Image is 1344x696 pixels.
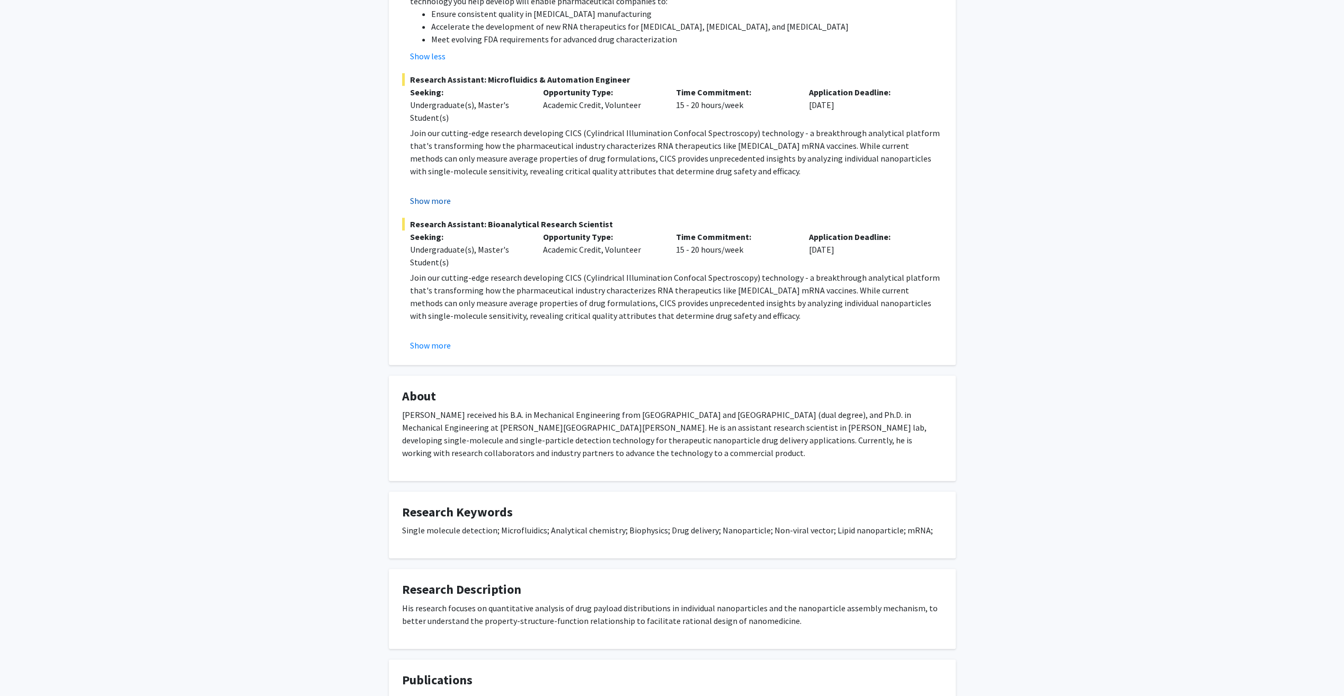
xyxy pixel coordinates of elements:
[431,20,942,33] li: Accelerate the development of new RNA therapeutics for [MEDICAL_DATA], [MEDICAL_DATA], and [MEDIC...
[801,86,934,124] div: [DATE]
[801,230,934,269] div: [DATE]
[402,673,942,688] h4: Publications
[410,99,527,124] div: Undergraduate(s), Master's Student(s)
[410,194,451,207] button: Show more
[535,86,668,124] div: Academic Credit, Volunteer
[410,271,942,322] p: Join our cutting-edge research developing CICS (Cylindrical Illumination Confocal Spectroscopy) t...
[410,243,527,269] div: Undergraduate(s), Master's Student(s)
[410,50,446,63] button: Show less
[410,127,942,177] p: Join our cutting-edge research developing CICS (Cylindrical Illumination Confocal Spectroscopy) t...
[402,218,942,230] span: Research Assistant: Bioanalytical Research Scientist
[543,86,660,99] p: Opportunity Type:
[668,230,801,269] div: 15 - 20 hours/week
[809,86,926,99] p: Application Deadline:
[402,505,942,520] h4: Research Keywords
[402,524,942,537] p: Single molecule detection; Microfluidics; Analytical chemistry; Biophysics; Drug delivery; Nanopa...
[543,230,660,243] p: Opportunity Type:
[410,86,527,99] p: Seeking:
[402,389,942,404] h4: About
[410,339,451,352] button: Show more
[535,230,668,269] div: Academic Credit, Volunteer
[431,33,942,46] li: Meet evolving FDA requirements for advanced drug characterization
[8,648,45,688] iframe: Chat
[402,408,942,459] p: [PERSON_NAME] received his B.A. in Mechanical Engineering from [GEOGRAPHIC_DATA] and [GEOGRAPHIC_...
[402,602,942,627] p: His research focuses on quantitative analysis of drug payload distributions in individual nanopar...
[676,230,793,243] p: Time Commitment:
[431,7,942,20] li: Ensure consistent quality in [MEDICAL_DATA] manufacturing
[402,582,942,597] h4: Research Description
[668,86,801,124] div: 15 - 20 hours/week
[402,73,942,86] span: Research Assistant: Microfluidics & Automation Engineer
[676,86,793,99] p: Time Commitment:
[809,230,926,243] p: Application Deadline:
[410,230,527,243] p: Seeking:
